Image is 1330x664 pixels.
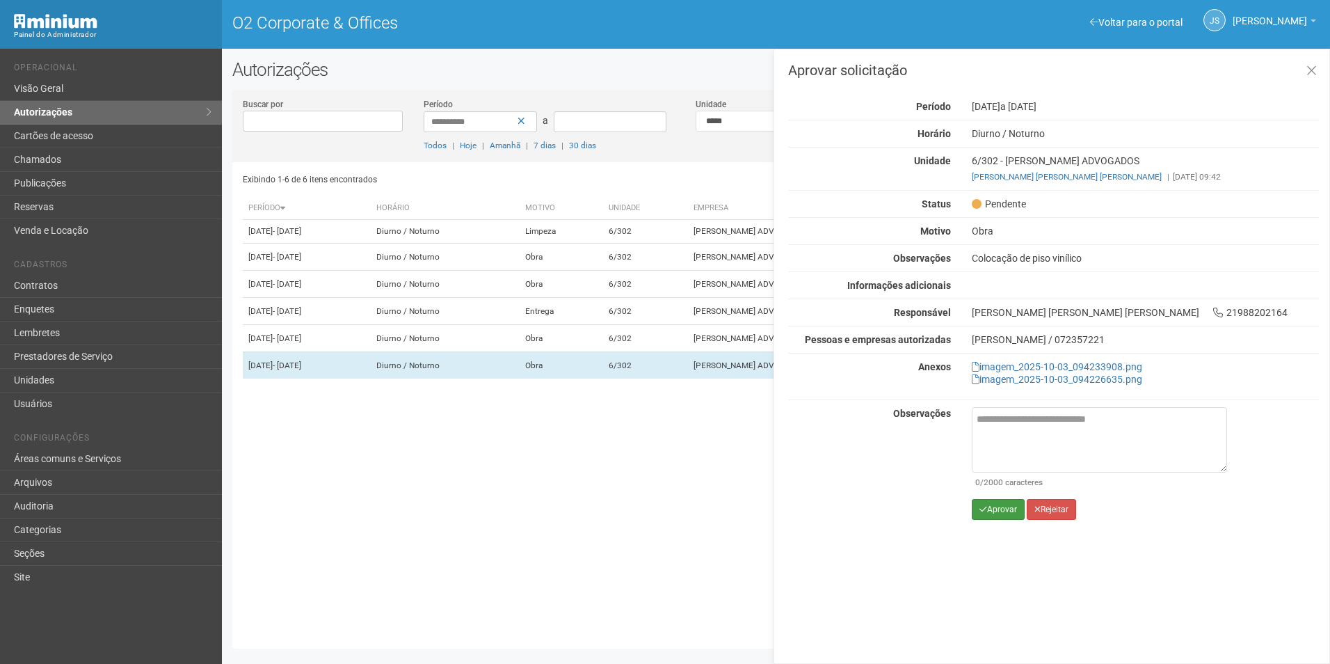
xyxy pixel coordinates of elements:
span: a [DATE] [1000,101,1036,112]
th: Unidade [603,197,688,220]
span: | [1167,172,1169,182]
a: Fechar [1297,56,1326,86]
strong: Informações adicionais [847,280,951,291]
a: Voltar para o portal [1090,17,1183,28]
td: Obra [520,352,603,379]
span: 0 [975,477,980,487]
span: Pendente [972,198,1026,210]
span: | [561,141,563,150]
h1: O2 Corporate & Offices [232,14,766,32]
button: Aprovar [972,499,1025,520]
div: [PERSON_NAME] / 072357221 [972,333,1319,346]
span: - [DATE] [273,226,301,236]
li: Cadastros [14,260,211,274]
td: [PERSON_NAME] ADVOGADOS [688,220,937,244]
a: [PERSON_NAME] [PERSON_NAME] [PERSON_NAME] [972,172,1162,182]
div: Diurno / Noturno [961,127,1329,140]
td: [DATE] [243,271,371,298]
td: 6/302 [603,220,688,244]
span: - [DATE] [273,361,301,370]
div: Exibindo 1-6 de 6 itens encontrados [243,169,771,190]
td: 6/302 [603,271,688,298]
td: Diurno / Noturno [371,352,520,379]
label: Período [424,98,453,111]
td: [DATE] [243,352,371,379]
th: Horário [371,197,520,220]
div: [DATE] [961,100,1329,113]
td: [PERSON_NAME] ADVOGADOS [688,298,937,325]
td: 6/302 [603,352,688,379]
td: Diurno / Noturno [371,244,520,271]
th: Motivo [520,197,603,220]
span: | [526,141,528,150]
td: [PERSON_NAME] ADVOGADOS [688,271,937,298]
td: Diurno / Noturno [371,220,520,244]
td: Diurno / Noturno [371,298,520,325]
li: Operacional [14,63,211,77]
label: Buscar por [243,98,283,111]
td: [DATE] [243,298,371,325]
strong: Status [922,198,951,210]
td: [PERSON_NAME] ADVOGADOS [688,325,937,352]
td: Limpeza [520,220,603,244]
span: - [DATE] [273,252,301,262]
strong: Anexos [918,361,951,372]
strong: Observações [893,253,951,264]
div: [PERSON_NAME] [PERSON_NAME] [PERSON_NAME] 21988202164 [961,306,1329,319]
span: - [DATE] [273,279,301,289]
div: Painel do Administrador [14,29,211,41]
td: [DATE] [243,220,371,244]
a: imagem_2025-10-03_094233908.png [972,361,1142,372]
a: 7 dias [534,141,556,150]
div: 6/302 - [PERSON_NAME] ADVOGADOS [961,155,1329,183]
a: imagem_2025-10-03_094226635.png [972,374,1142,385]
div: /2000 caracteres [975,476,1224,489]
a: JS [1203,9,1226,31]
li: Configurações [14,433,211,448]
strong: Unidade [914,155,951,166]
td: [DATE] [243,244,371,271]
td: [PERSON_NAME] ADVOGADOS [688,352,937,379]
a: [PERSON_NAME] [1233,17,1316,29]
a: Hoje [460,141,476,150]
span: - [DATE] [273,333,301,343]
td: Obra [520,325,603,352]
strong: Período [916,101,951,112]
td: Obra [520,244,603,271]
div: [DATE] 09:42 [972,171,1319,183]
td: Diurno / Noturno [371,325,520,352]
h2: Autorizações [232,59,1320,80]
td: [DATE] [243,325,371,352]
strong: Pessoas e empresas autorizadas [805,334,951,345]
label: Unidade [696,98,726,111]
strong: Responsável [894,307,951,318]
span: | [452,141,454,150]
strong: Motivo [920,226,951,237]
span: | [482,141,484,150]
td: Entrega [520,298,603,325]
div: Colocação de piso vinílico [961,252,1329,264]
span: a [543,115,548,126]
a: 30 dias [569,141,596,150]
th: Período [243,197,371,220]
span: Jeferson Souza [1233,2,1307,26]
span: - [DATE] [273,306,301,316]
div: Obra [961,225,1329,237]
td: Obra [520,271,603,298]
td: Diurno / Noturno [371,271,520,298]
td: 6/302 [603,244,688,271]
td: [PERSON_NAME] ADVOGADOS [688,244,937,271]
button: Rejeitar [1027,499,1076,520]
a: Amanhã [490,141,520,150]
strong: Observações [893,408,951,419]
th: Empresa [688,197,937,220]
img: Minium [14,14,97,29]
td: 6/302 [603,298,688,325]
strong: Horário [918,128,951,139]
h3: Aprovar solicitação [788,63,1319,77]
a: Todos [424,141,447,150]
td: 6/302 [603,325,688,352]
